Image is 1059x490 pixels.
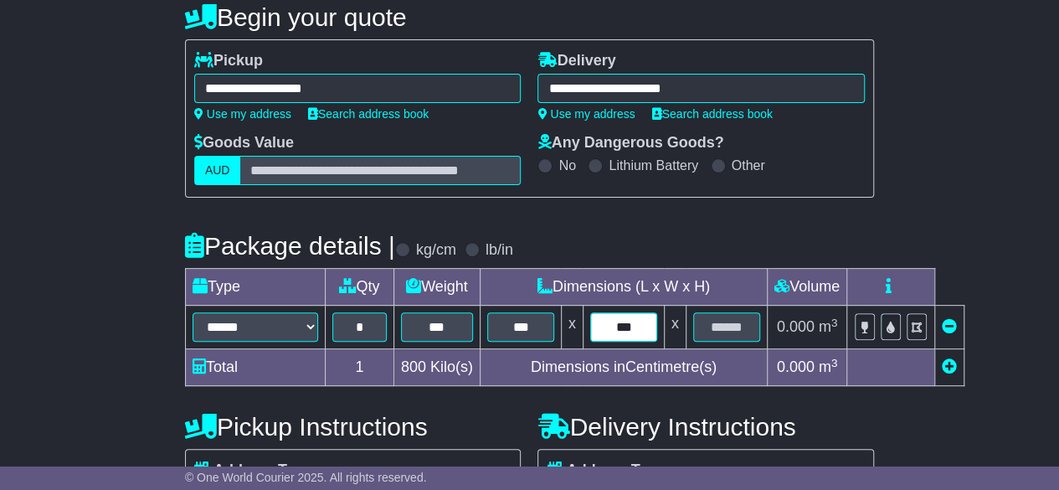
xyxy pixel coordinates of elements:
[185,471,427,484] span: © One World Courier 2025. All rights reserved.
[393,269,480,306] td: Weight
[185,413,522,441] h4: Pickup Instructions
[819,318,838,335] span: m
[393,349,480,386] td: Kilo(s)
[537,52,615,70] label: Delivery
[480,269,767,306] td: Dimensions (L x W x H)
[416,241,456,260] label: kg/cm
[819,358,838,375] span: m
[308,107,429,121] a: Search address book
[777,318,815,335] span: 0.000
[194,107,291,121] a: Use my address
[537,107,635,121] a: Use my address
[652,107,773,121] a: Search address book
[194,156,241,185] label: AUD
[831,317,838,329] sup: 3
[942,318,957,335] a: Remove this item
[325,349,393,386] td: 1
[664,306,686,349] td: x
[561,306,583,349] td: x
[537,134,723,152] label: Any Dangerous Goods?
[609,157,698,173] label: Lithium Battery
[194,462,312,480] label: Address Type
[486,241,513,260] label: lb/in
[185,232,395,260] h4: Package details |
[194,134,294,152] label: Goods Value
[547,462,665,480] label: Address Type
[185,269,325,306] td: Type
[401,358,426,375] span: 800
[325,269,393,306] td: Qty
[732,157,765,173] label: Other
[558,157,575,173] label: No
[480,349,767,386] td: Dimensions in Centimetre(s)
[777,358,815,375] span: 0.000
[767,269,846,306] td: Volume
[185,3,874,31] h4: Begin your quote
[942,358,957,375] a: Add new item
[185,349,325,386] td: Total
[537,413,874,441] h4: Delivery Instructions
[831,357,838,369] sup: 3
[194,52,263,70] label: Pickup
